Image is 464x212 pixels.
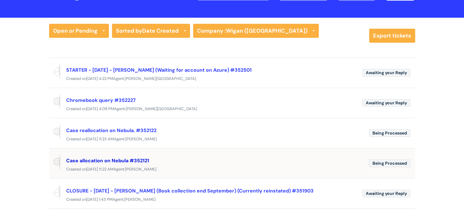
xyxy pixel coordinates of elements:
[369,29,415,43] a: Export tickets
[86,197,113,202] span: [DATE] 1:43 PM
[112,24,190,38] a: Sorted byDate Created
[49,153,60,171] span: Reported via portal
[49,105,415,113] div: Created on Agent:
[125,76,196,81] span: [PERSON_NAME][GEOGRAPHIC_DATA]
[66,67,252,73] a: STARTER - [DATE] - [PERSON_NAME] (Waiting for account on Azure) #352501
[226,27,308,34] strong: Wigan ([GEOGRAPHIC_DATA])
[49,24,109,38] a: Open or Pending
[142,27,179,34] b: Date Created
[49,63,60,80] span: Reported via email
[125,167,156,172] span: [PERSON_NAME]
[126,106,197,111] span: [PERSON_NAME][GEOGRAPHIC_DATA]
[49,123,60,140] span: Reported via portal
[193,24,319,38] a: Company :Wigan ([GEOGRAPHIC_DATA])
[66,157,149,164] a: Case allocation on Nebula #352121
[86,76,113,81] span: [DATE] 4:22 PM
[49,93,60,110] span: Reported via portal
[362,69,410,77] span: Awaiting your Reply
[125,136,157,142] span: [PERSON_NAME]
[49,166,415,173] div: Created on Agent:
[66,188,314,194] a: CLOSURE - [DATE] - [PERSON_NAME] (Book collection end September) (Currently reinstated) #351903
[49,75,415,83] div: Created on Agent:
[49,196,415,203] div: Created on Agent:
[362,99,410,107] span: Awaiting your Reply
[86,106,114,111] span: [DATE] 4:08 PM
[49,135,415,143] div: Created on Agent:
[49,184,60,201] span: Reported via email
[369,129,410,137] span: Being Processed
[66,127,156,134] a: Case reallocation on Nebula. #352122
[362,190,410,197] span: Awaiting your Reply
[66,97,136,103] a: Chromebook query #352227
[124,197,156,202] span: [PERSON_NAME]
[369,160,410,167] span: Being Processed
[86,167,113,172] span: [DATE] 11:22 AM
[86,136,114,142] span: [DATE] 11:23 AM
